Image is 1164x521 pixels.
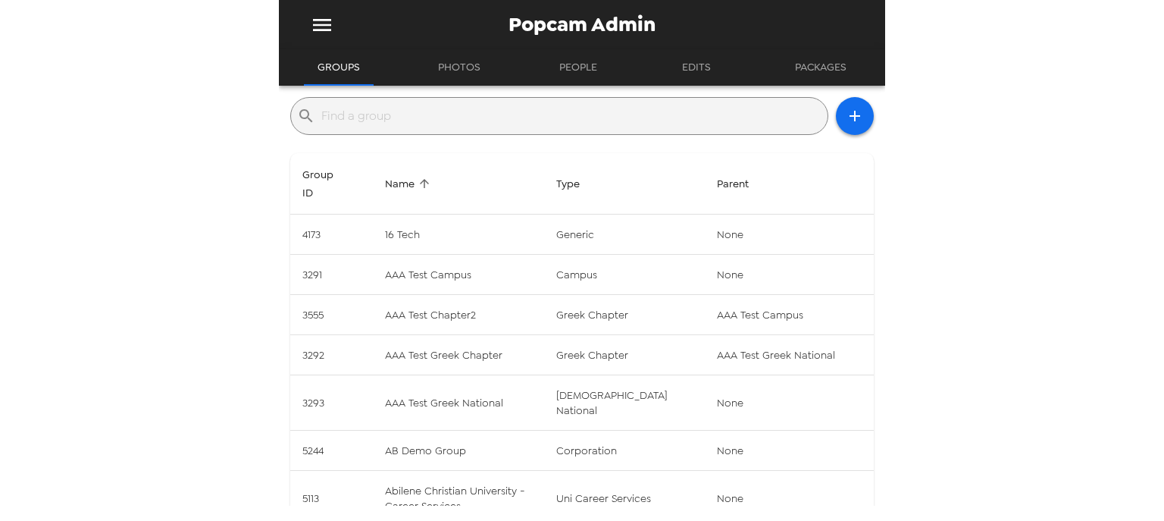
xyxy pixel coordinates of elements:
td: 3555 [290,295,373,335]
td: AAA Test Greek Chapter [373,335,544,375]
button: Packages [781,49,860,86]
td: corporation [544,431,705,471]
td: 5244 [290,431,373,471]
td: AAA Test Greek National [705,335,874,375]
td: None [705,375,874,431]
td: 4173 [290,215,373,255]
span: Popcam Admin [508,14,656,35]
td: campus [544,255,705,295]
button: Edits [662,49,731,86]
td: greek chapter [544,335,705,375]
td: None [705,431,874,471]
td: greek chapter [544,295,705,335]
span: Sort [385,174,434,193]
button: People [544,49,612,86]
span: Sort [556,174,599,193]
td: None [705,255,874,295]
td: AB Demo Group [373,431,544,471]
button: Groups [304,49,374,86]
input: Find a group [321,104,821,128]
td: 3291 [290,255,373,295]
td: AAA Test Campus [705,295,874,335]
td: [DEMOGRAPHIC_DATA] national [544,375,705,431]
span: Cannot sort by this property [717,174,768,193]
td: AAA Test Chapter2 [373,295,544,335]
td: 16 Tech [373,215,544,255]
td: 3293 [290,375,373,431]
span: Sort [302,165,361,202]
td: AAA Test Campus [373,255,544,295]
button: Photos [424,49,494,86]
td: generic [544,215,705,255]
td: None [705,215,874,255]
td: AAA Test Greek National [373,375,544,431]
td: 3292 [290,335,373,375]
